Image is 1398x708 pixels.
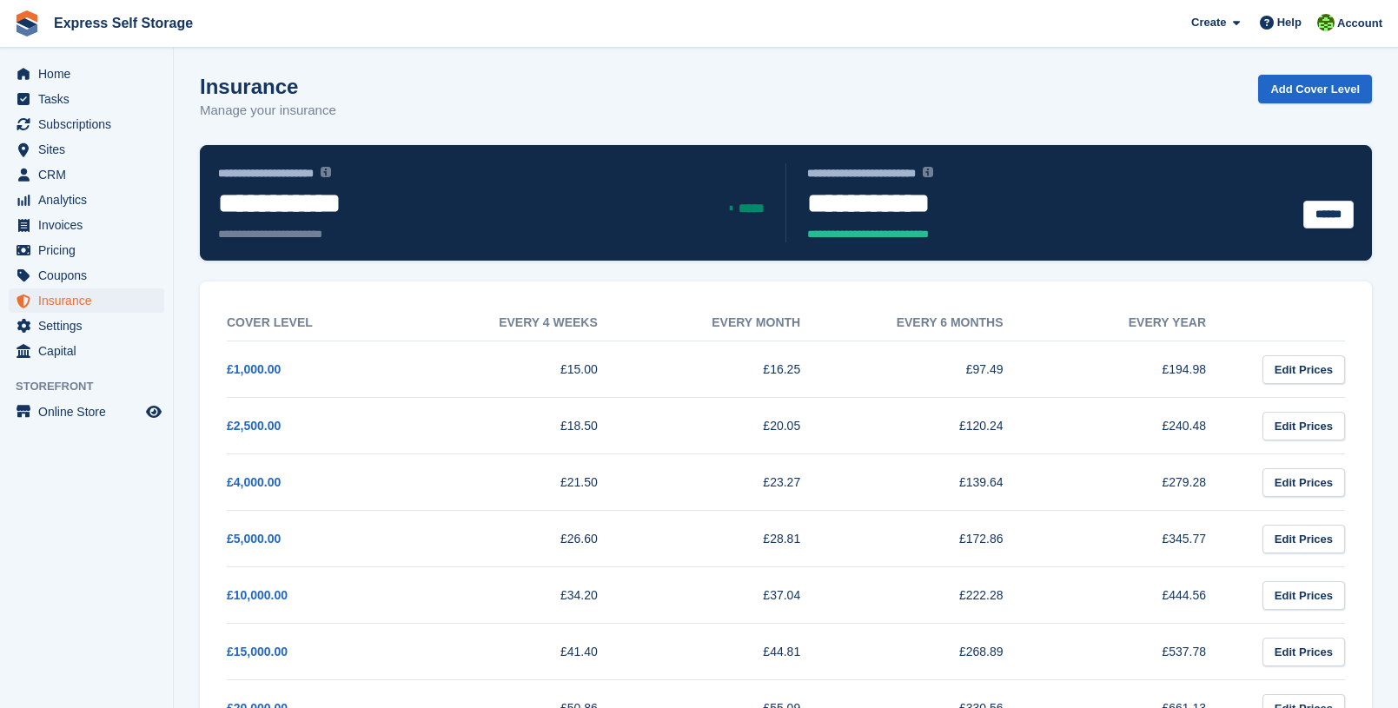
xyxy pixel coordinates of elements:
[16,378,173,395] span: Storefront
[227,532,281,546] a: £5,000.00
[429,454,632,511] td: £21.50
[1262,412,1345,440] a: Edit Prices
[835,624,1037,680] td: £268.89
[1262,468,1345,497] a: Edit Prices
[227,588,288,602] a: £10,000.00
[1337,15,1382,32] span: Account
[1317,14,1335,31] img: Sonia Shah
[9,87,164,111] a: menu
[9,288,164,313] a: menu
[633,454,835,511] td: £23.27
[38,400,142,424] span: Online Store
[9,339,164,363] a: menu
[1038,398,1241,454] td: £240.48
[227,305,429,341] th: Cover Level
[200,75,336,98] h1: Insurance
[227,362,281,376] a: £1,000.00
[1262,638,1345,666] a: Edit Prices
[1258,75,1372,103] a: Add Cover Level
[1262,581,1345,610] a: Edit Prices
[321,167,331,177] img: icon-info-grey-7440780725fd019a000dd9b08b2336e03edf1995a4989e88bcd33f0948082b44.svg
[38,213,142,237] span: Invoices
[835,567,1037,624] td: £222.28
[38,188,142,212] span: Analytics
[14,10,40,36] img: stora-icon-8386f47178a22dfd0bd8f6a31ec36ba5ce8667c1dd55bd0f319d3a0aa187defe.svg
[38,238,142,262] span: Pricing
[227,475,281,489] a: £4,000.00
[9,62,164,86] a: menu
[38,314,142,338] span: Settings
[9,213,164,237] a: menu
[835,305,1037,341] th: Every 6 months
[38,288,142,313] span: Insurance
[9,137,164,162] a: menu
[9,112,164,136] a: menu
[143,401,164,422] a: Preview store
[38,112,142,136] span: Subscriptions
[9,263,164,288] a: menu
[9,238,164,262] a: menu
[38,339,142,363] span: Capital
[633,398,835,454] td: £20.05
[1191,14,1226,31] span: Create
[9,314,164,338] a: menu
[227,419,281,433] a: £2,500.00
[633,567,835,624] td: £37.04
[1262,355,1345,384] a: Edit Prices
[1277,14,1302,31] span: Help
[1038,511,1241,567] td: £345.77
[429,398,632,454] td: £18.50
[1262,525,1345,553] a: Edit Prices
[429,624,632,680] td: £41.40
[429,567,632,624] td: £34.20
[1038,624,1241,680] td: £537.78
[429,305,632,341] th: Every 4 weeks
[835,454,1037,511] td: £139.64
[9,188,164,212] a: menu
[835,398,1037,454] td: £120.24
[9,162,164,187] a: menu
[9,400,164,424] a: menu
[633,511,835,567] td: £28.81
[1038,567,1241,624] td: £444.56
[38,62,142,86] span: Home
[835,341,1037,398] td: £97.49
[633,305,835,341] th: Every month
[47,9,200,37] a: Express Self Storage
[200,101,336,121] p: Manage your insurance
[923,167,933,177] img: icon-info-grey-7440780725fd019a000dd9b08b2336e03edf1995a4989e88bcd33f0948082b44.svg
[429,341,632,398] td: £15.00
[633,341,835,398] td: £16.25
[38,87,142,111] span: Tasks
[1038,454,1241,511] td: £279.28
[227,645,288,658] a: £15,000.00
[38,263,142,288] span: Coupons
[1038,341,1241,398] td: £194.98
[429,511,632,567] td: £26.60
[633,624,835,680] td: £44.81
[38,162,142,187] span: CRM
[1038,305,1241,341] th: Every year
[835,511,1037,567] td: £172.86
[38,137,142,162] span: Sites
